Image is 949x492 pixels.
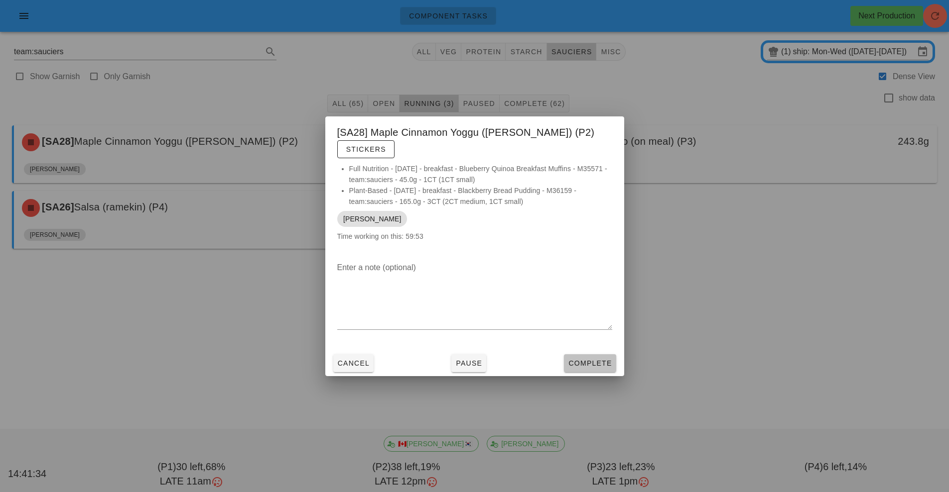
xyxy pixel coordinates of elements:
[455,359,482,367] span: Pause
[343,211,401,227] span: [PERSON_NAME]
[451,354,486,372] button: Pause
[333,354,374,372] button: Cancel
[325,116,624,163] div: [SA28] Maple Cinnamon Yoggu ([PERSON_NAME]) (P2)
[564,354,616,372] button: Complete
[349,163,612,185] li: Full Nutrition - [DATE] - breakfast - Blueberry Quinoa Breakfast Muffins - M35571 - team:sauciers...
[568,359,612,367] span: Complete
[346,145,386,153] span: Stickers
[337,140,395,158] button: Stickers
[337,359,370,367] span: Cancel
[349,185,612,207] li: Plant-Based - [DATE] - breakfast - Blackberry Bread Pudding - M36159 - team:sauciers - 165.0g - 3...
[325,163,624,252] div: Time working on this: 59:53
